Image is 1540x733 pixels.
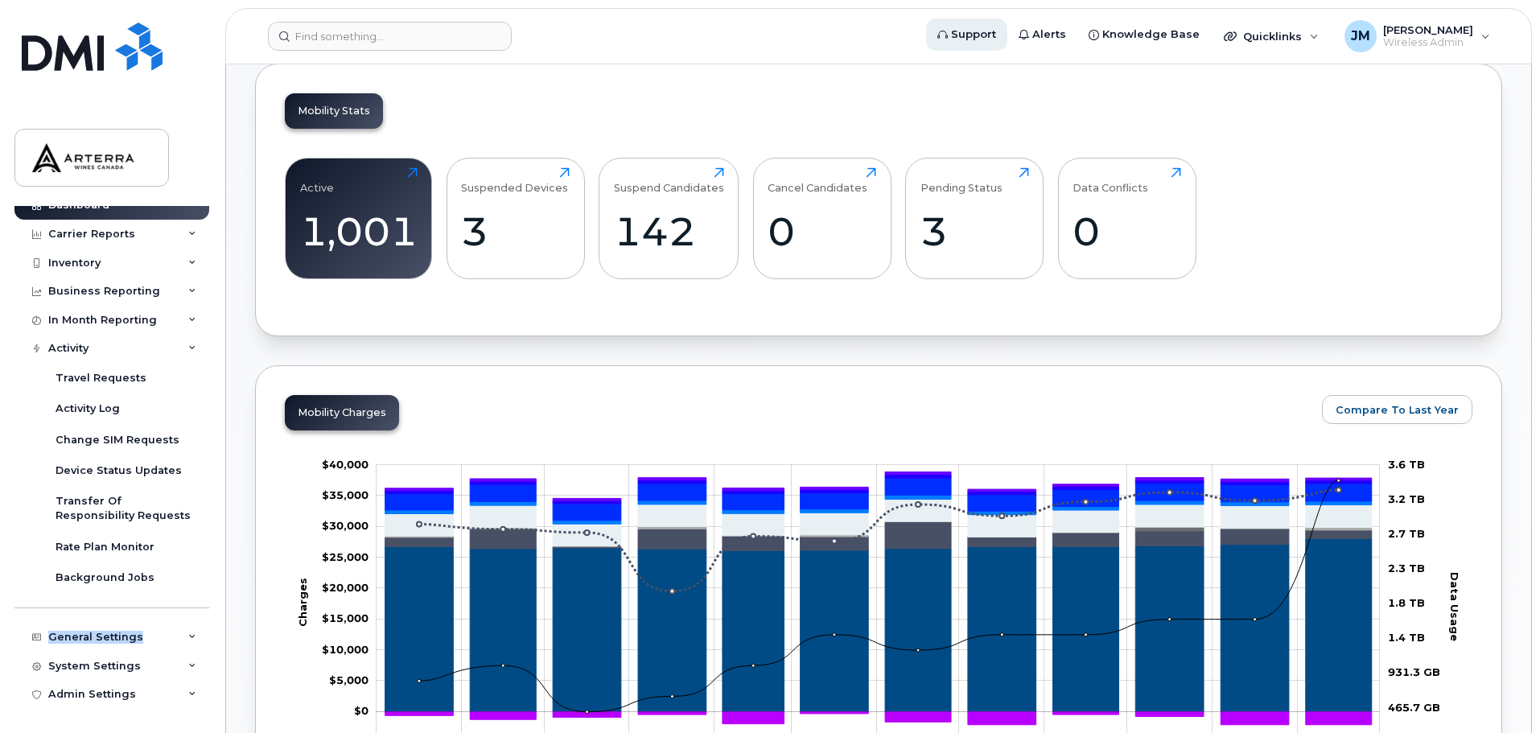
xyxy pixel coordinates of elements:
g: $0 [322,458,369,471]
g: $0 [322,550,369,563]
span: Quicklinks [1243,30,1302,43]
tspan: Charges [296,578,309,627]
g: $0 [322,612,369,624]
input: Find something... [268,22,512,51]
g: $0 [322,643,369,656]
tspan: 2.3 TB [1388,562,1425,574]
div: Suspend Candidates [614,167,724,194]
g: Rate Plan [385,538,1372,711]
a: Suspend Candidates142 [614,167,724,270]
a: Active1,001 [300,167,418,270]
tspan: $5,000 [329,673,369,686]
div: Active [300,167,334,194]
div: Pending Status [920,167,1003,194]
div: Data Conflicts [1073,167,1148,194]
div: 0 [768,208,876,255]
tspan: 465.7 GB [1388,701,1440,714]
tspan: $25,000 [322,550,369,563]
tspan: $10,000 [322,643,369,656]
g: Roaming [385,521,1372,550]
a: Pending Status3 [920,167,1029,270]
a: Support [926,19,1007,51]
tspan: $20,000 [322,581,369,594]
tspan: 2.7 TB [1388,527,1425,540]
tspan: $35,000 [322,488,369,501]
g: HST [385,478,1372,520]
span: Support [951,27,996,43]
div: Cancel Candidates [768,167,867,194]
div: 1,001 [300,208,418,255]
g: $0 [322,519,369,532]
span: Wireless Admin [1383,36,1473,49]
div: Suspended Devices [461,167,568,194]
a: Data Conflicts0 [1073,167,1181,270]
div: 142 [614,208,724,255]
tspan: 3.2 TB [1388,492,1425,505]
g: Credits [385,712,1372,725]
a: Cancel Candidates0 [768,167,876,270]
tspan: $30,000 [322,519,369,532]
a: Knowledge Base [1077,19,1211,51]
tspan: 3.6 TB [1388,458,1425,471]
tspan: $40,000 [322,458,369,471]
span: JM [1351,27,1370,46]
g: $0 [322,581,369,594]
tspan: Data Usage [1449,571,1462,640]
a: Suspended Devices3 [461,167,570,270]
g: Features [385,500,1372,546]
div: Quicklinks [1213,20,1330,52]
span: Knowledge Base [1102,27,1200,43]
div: Joanne Mercure [1333,20,1501,52]
g: $0 [322,488,369,501]
tspan: 1.4 TB [1388,631,1425,644]
div: 0 [1073,208,1181,255]
button: Compare To Last Year [1322,395,1472,424]
tspan: $0 [354,704,369,717]
tspan: 931.3 GB [1388,665,1440,678]
div: 3 [461,208,570,255]
g: $0 [329,673,369,686]
span: [PERSON_NAME] [1383,23,1473,36]
div: 3 [920,208,1029,255]
span: Alerts [1032,27,1066,43]
tspan: 1.8 TB [1388,596,1425,609]
tspan: $15,000 [322,612,369,624]
a: Alerts [1007,19,1077,51]
span: Compare To Last Year [1336,402,1459,418]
